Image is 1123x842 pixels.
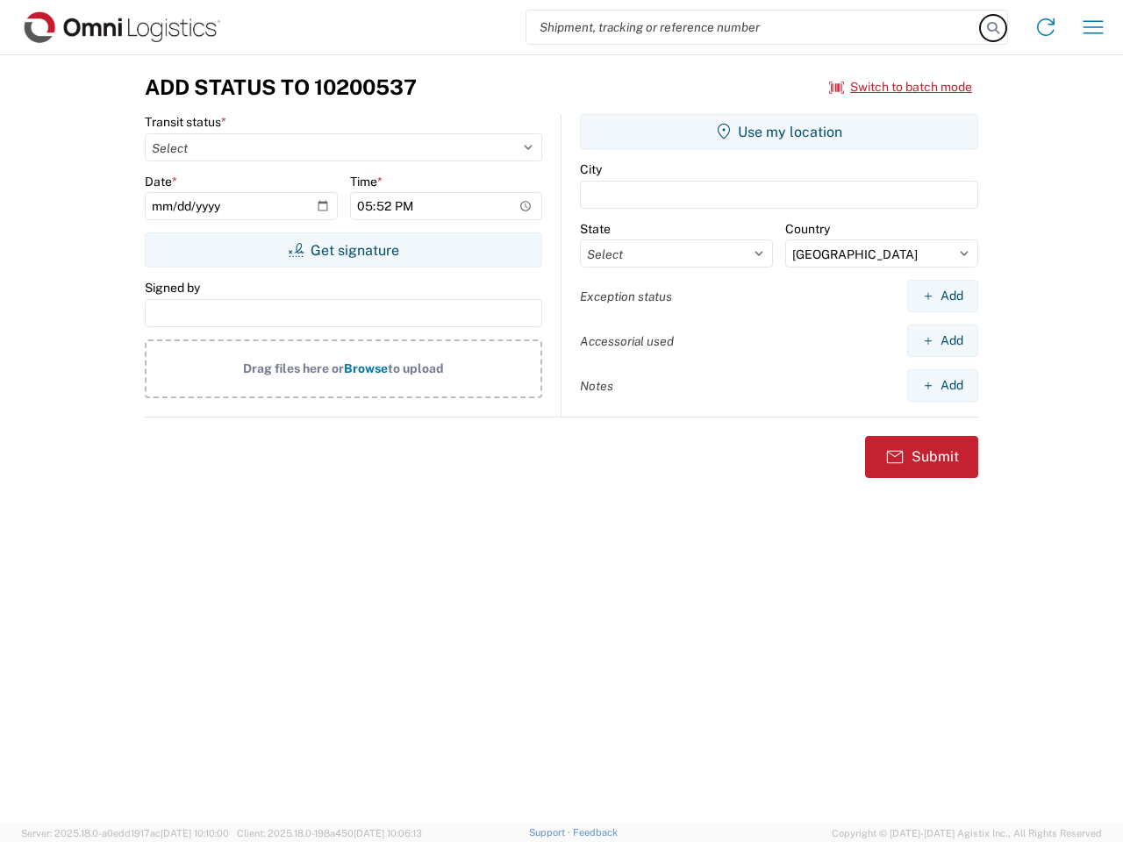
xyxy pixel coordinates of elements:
[529,827,573,838] a: Support
[145,280,200,296] label: Signed by
[580,333,674,349] label: Accessorial used
[237,828,422,838] span: Client: 2025.18.0-198a450
[145,114,226,130] label: Transit status
[829,73,972,102] button: Switch to batch mode
[580,378,613,394] label: Notes
[580,114,978,149] button: Use my location
[350,174,383,189] label: Time
[145,174,177,189] label: Date
[580,221,611,237] label: State
[785,221,830,237] label: Country
[145,75,417,100] h3: Add Status to 10200537
[907,325,978,357] button: Add
[243,361,344,375] span: Drag files here or
[344,361,388,375] span: Browse
[907,280,978,312] button: Add
[526,11,981,44] input: Shipment, tracking or reference number
[907,369,978,402] button: Add
[21,828,229,838] span: Server: 2025.18.0-a0edd1917ac
[865,436,978,478] button: Submit
[354,828,422,838] span: [DATE] 10:06:13
[161,828,229,838] span: [DATE] 10:10:00
[580,289,672,304] label: Exception status
[388,361,444,375] span: to upload
[573,827,618,838] a: Feedback
[145,232,542,268] button: Get signature
[832,825,1102,841] span: Copyright © [DATE]-[DATE] Agistix Inc., All Rights Reserved
[580,161,602,177] label: City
